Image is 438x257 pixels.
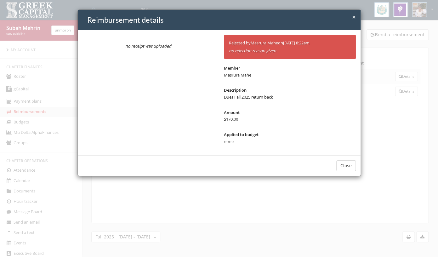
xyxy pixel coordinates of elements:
[82,43,214,49] em: no receipt was uploaded
[224,139,234,144] span: none
[229,48,276,54] em: no rejection reason given
[224,65,356,71] dt: Member
[336,160,356,171] button: Close
[352,13,356,21] span: ×
[224,87,356,93] dt: Description
[224,110,356,116] dt: Amount
[224,132,356,138] dt: Applied to budget
[224,116,238,122] span: $170.00
[87,14,356,25] h4: Reimbursement details
[224,35,356,59] div: Rejected by Masrura Mahe on
[224,94,356,100] dd: Dues Fall 2025 return back
[224,72,356,78] dd: Masrura Mahe
[283,40,310,46] span: [DATE] 8:22am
